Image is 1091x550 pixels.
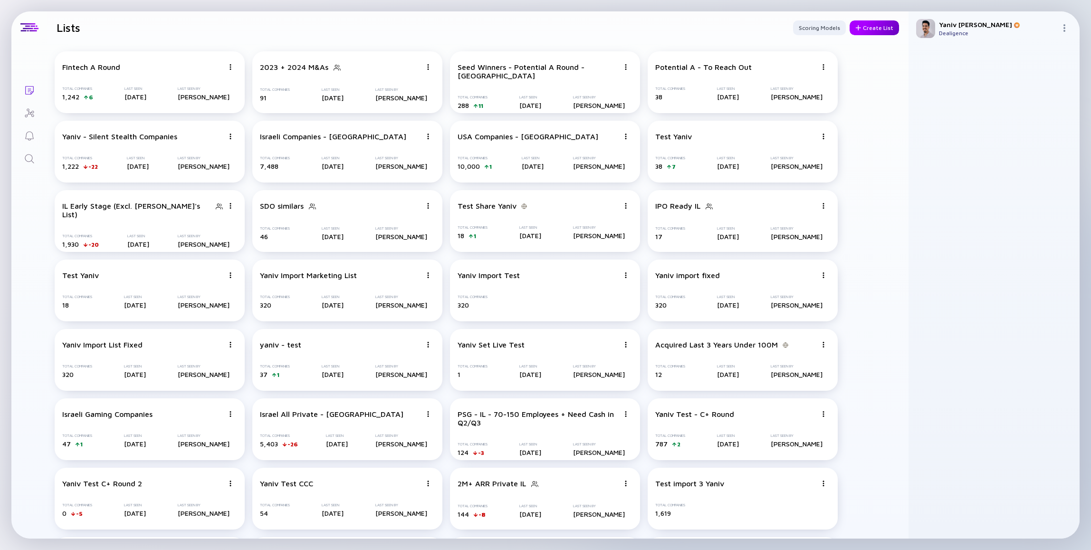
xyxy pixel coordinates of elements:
[474,232,476,240] div: 1
[260,364,290,368] div: Total Companies
[655,410,734,418] div: Yaniv Test - C+ Round
[178,370,230,378] div: [PERSON_NAME]
[655,93,662,101] span: 38
[655,509,671,517] span: 1,619
[939,20,1057,29] div: Yaniv [PERSON_NAME]
[260,410,403,418] div: Israel All Private - [GEOGRAPHIC_DATA]
[322,87,344,92] div: Last Seen
[522,162,544,170] div: [DATE]
[425,411,431,417] img: Menu
[573,101,625,109] div: [PERSON_NAME]
[322,364,344,368] div: Last Seen
[821,411,826,417] img: Menu
[375,162,427,170] div: [PERSON_NAME]
[623,64,629,70] img: Menu
[479,102,483,109] div: 11
[771,156,823,160] div: Last Seen By
[322,156,344,160] div: Last Seen
[458,410,619,427] div: PSG - IL - 70-150 Employees + Need Cash in Q2/Q3
[623,411,629,417] img: Menu
[260,63,328,71] div: 2023 + 2024 M&As
[717,440,739,448] div: [DATE]
[124,440,146,448] div: [DATE]
[458,295,488,299] div: Total Companies
[127,234,149,238] div: Last Seen
[322,94,344,102] div: [DATE]
[178,162,230,170] div: [PERSON_NAME]
[519,225,541,230] div: Last Seen
[717,232,739,241] div: [DATE]
[458,504,488,508] div: Total Companies
[260,232,268,241] span: 46
[425,203,431,209] img: Menu
[458,156,492,160] div: Total Companies
[178,234,230,238] div: Last Seen By
[62,340,143,349] div: Yaniv Import List Fixed
[76,510,83,517] div: -5
[228,203,233,209] img: Menu
[717,162,739,170] div: [DATE]
[124,509,146,517] div: [DATE]
[124,301,146,309] div: [DATE]
[322,226,344,231] div: Last Seen
[62,271,99,280] div: Test Yaniv
[821,481,826,486] img: Menu
[573,510,625,518] div: [PERSON_NAME]
[287,441,298,448] div: -26
[375,301,427,309] div: [PERSON_NAME]
[124,370,146,378] div: [DATE]
[458,370,460,378] span: 1
[62,479,142,488] div: Yaniv Test C+ Round 2
[11,101,47,124] a: Investor Map
[260,226,290,231] div: Total Companies
[375,503,427,507] div: Last Seen By
[458,271,520,280] div: Yaniv Import Test
[771,364,823,368] div: Last Seen By
[178,434,230,438] div: Last Seen By
[62,93,79,101] span: 1,242
[62,295,92,299] div: Total Companies
[80,441,83,448] div: 1
[228,272,233,278] img: Menu
[124,87,146,91] div: Last Seen
[322,509,344,517] div: [DATE]
[178,301,230,309] div: [PERSON_NAME]
[458,479,526,488] div: 2M+ ARR Private IL
[260,509,268,517] span: 54
[62,370,74,378] span: 320
[260,202,304,210] div: SDO similars
[655,434,685,438] div: Total Companies
[623,481,629,486] img: Menu
[260,156,290,160] div: Total Companies
[821,203,826,209] img: Menu
[260,295,290,299] div: Total Companies
[655,271,720,280] div: Yaniv import fixed
[88,163,98,170] div: -22
[771,162,823,170] div: [PERSON_NAME]
[573,442,625,446] div: Last Seen By
[260,162,278,170] span: 7,488
[821,64,826,70] img: Menu
[62,162,79,170] span: 1,222
[458,132,598,141] div: USA Companies - [GEOGRAPHIC_DATA]
[655,87,685,91] div: Total Companies
[425,272,431,278] img: Menu
[771,434,823,438] div: Last Seen By
[260,340,301,349] div: yaniv - test
[655,440,668,448] span: 787
[717,226,739,231] div: Last Seen
[260,271,357,280] div: Yaniv Import Marketing List
[458,202,517,210] div: Test Share Yaniv
[655,63,752,71] div: Potential A - To Reach Out
[62,434,92,438] div: Total Companies
[458,448,469,456] span: 124
[793,20,846,35] div: Scoring Models
[519,101,541,109] div: [DATE]
[771,295,823,299] div: Last Seen By
[62,87,93,91] div: Total Companies
[458,301,469,309] span: 320
[57,21,80,34] h1: Lists
[717,156,739,160] div: Last Seen
[573,370,625,378] div: [PERSON_NAME]
[655,226,685,231] div: Total Companies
